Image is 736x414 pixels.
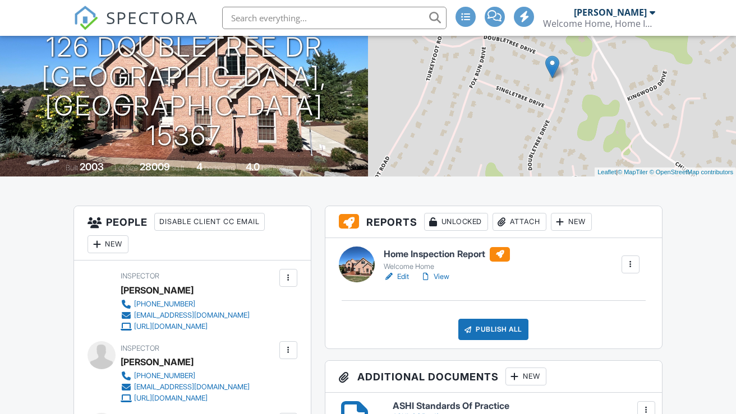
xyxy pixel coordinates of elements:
a: View [420,271,449,282]
div: [PERSON_NAME] [121,282,194,299]
div: [EMAIL_ADDRESS][DOMAIN_NAME] [134,311,250,320]
input: Search everything... [222,7,447,29]
h6: ASHI Standards Of Practice [393,401,648,411]
div: Attach [493,213,546,231]
div: [PERSON_NAME] [574,7,647,18]
div: [EMAIL_ADDRESS][DOMAIN_NAME] [134,383,250,392]
h6: Home Inspection Report [384,247,510,262]
a: [URL][DOMAIN_NAME] [121,393,250,404]
a: SPECTORA [73,15,198,39]
span: bedrooms [204,164,235,172]
div: Publish All [458,319,528,340]
div: Unlocked [424,213,488,231]
div: Disable Client CC Email [154,213,265,231]
a: Home Inspection Report Welcome Home [384,247,510,272]
div: | [595,168,736,177]
div: 4 [196,161,203,173]
div: 28009 [140,161,170,173]
div: Welcome Home [384,262,510,271]
div: [URL][DOMAIN_NAME] [134,394,208,403]
span: sq.ft. [172,164,186,172]
span: Built [66,164,78,172]
div: [URL][DOMAIN_NAME] [134,322,208,331]
a: [EMAIL_ADDRESS][DOMAIN_NAME] [121,382,250,393]
div: 2003 [80,161,104,173]
div: New [551,213,592,231]
span: Inspector [121,272,159,280]
a: [URL][DOMAIN_NAME] [121,321,250,332]
div: [PHONE_NUMBER] [134,371,195,380]
a: © OpenStreetMap contributors [650,169,733,175]
h3: Additional Documents [325,361,662,393]
a: [PHONE_NUMBER] [121,370,250,382]
h3: People [74,206,310,261]
h1: 126 Doubletree Dr [GEOGRAPHIC_DATA], [GEOGRAPHIC_DATA] 15367 [18,32,350,151]
img: The Best Home Inspection Software - Spectora [73,6,98,30]
div: New [88,235,128,253]
span: SPECTORA [106,6,198,29]
div: Welcome Home, Home Inspections LLC [543,18,655,29]
span: Inspector [121,344,159,352]
a: [EMAIL_ADDRESS][DOMAIN_NAME] [121,310,250,321]
div: 4.0 [246,161,260,173]
span: bathrooms [261,164,293,172]
span: Lot Size [114,164,138,172]
a: [PHONE_NUMBER] [121,299,250,310]
a: Edit [384,271,409,282]
a: Leaflet [597,169,616,175]
h3: Reports [325,206,662,238]
a: © MapTiler [618,169,648,175]
div: [PHONE_NUMBER] [134,300,195,309]
div: New [505,368,546,385]
div: [PERSON_NAME] [121,353,194,370]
